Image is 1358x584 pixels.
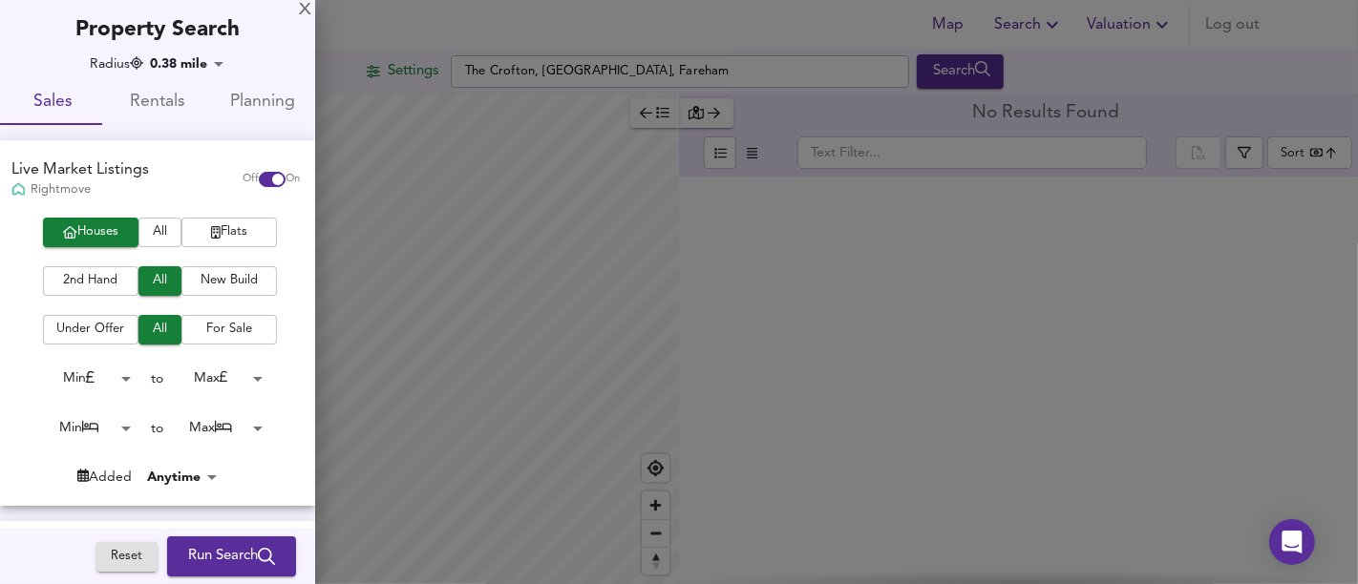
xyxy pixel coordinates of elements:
[164,413,269,443] div: Max
[77,468,132,487] div: Added
[43,315,138,344] button: Under Offer
[152,369,164,388] div: to
[167,536,296,576] button: Run Search
[191,270,267,292] span: New Build
[148,319,172,341] span: All
[286,172,300,187] span: On
[188,544,275,569] span: Run Search
[191,319,267,341] span: For Sale
[299,4,311,17] div: X
[53,221,129,243] span: Houses
[191,221,267,243] span: Flats
[144,54,230,73] div: 0.38 mile
[117,88,199,117] span: Rentals
[243,172,259,187] span: Off
[53,319,129,341] span: Under Offer
[138,315,181,344] button: All
[181,315,277,344] button: For Sale
[164,364,269,393] div: Max
[53,270,129,292] span: 2nd Hand
[148,221,172,243] span: All
[11,181,149,198] div: Rightmove
[148,270,172,292] span: All
[181,266,277,296] button: New Build
[43,218,138,247] button: Houses
[152,419,164,438] div: to
[96,542,158,572] button: Reset
[43,266,138,296] button: 2nd Hand
[11,159,149,181] div: Live Market Listings
[181,218,277,247] button: Flats
[90,54,143,73] div: Radius
[138,266,181,296] button: All
[138,218,181,247] button: All
[141,468,223,487] div: Anytime
[222,88,304,117] span: Planning
[32,364,138,393] div: Min
[11,182,26,198] img: Rightmove
[32,413,138,443] div: Min
[11,88,94,117] span: Sales
[106,546,148,568] span: Reset
[1269,519,1315,565] div: Open Intercom Messenger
